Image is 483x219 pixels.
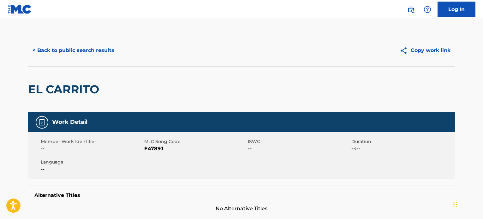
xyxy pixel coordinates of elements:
[38,118,46,126] img: Work Detail
[405,3,417,16] a: Public Search
[248,138,350,145] span: ISWC
[144,138,246,145] span: MLC Song Code
[28,205,455,212] span: No Alternative Titles
[351,145,453,153] span: --:--
[41,138,143,145] span: Member Work Identifier
[451,189,483,219] iframe: Chat Widget
[424,6,431,13] img: help
[28,82,102,96] h2: EL CARRITO
[41,165,143,173] span: --
[52,118,87,126] h5: Work Detail
[407,6,415,13] img: search
[248,145,350,153] span: --
[34,192,449,199] h5: Alternative Titles
[41,159,143,165] span: Language
[351,138,453,145] span: Duration
[421,3,434,16] div: Help
[28,43,119,58] button: < Back to public search results
[438,2,475,17] a: Log In
[400,47,411,55] img: Copy work link
[144,145,246,153] span: E4789J
[453,195,457,214] div: Drag
[8,5,32,14] img: MLC Logo
[41,145,143,153] span: --
[395,43,455,58] button: Copy work link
